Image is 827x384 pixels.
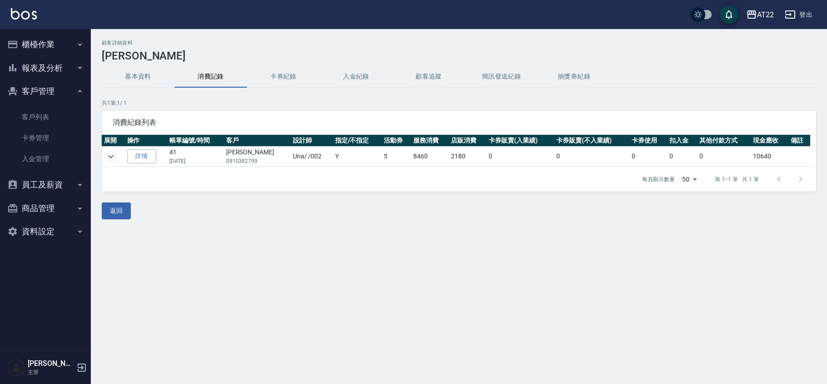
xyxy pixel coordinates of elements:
[224,135,291,147] th: 客戶
[333,147,381,167] td: Y
[629,147,667,167] td: 0
[4,148,87,169] a: 入金管理
[4,128,87,148] a: 卡券管理
[102,135,125,147] th: 展開
[678,167,700,192] div: 50
[11,8,37,20] img: Logo
[104,150,118,163] button: expand row
[4,79,87,103] button: 客戶管理
[169,157,222,165] p: [DATE]
[465,66,538,88] button: 簡訊發送紀錄
[411,135,449,147] th: 服務消費
[486,147,554,167] td: 0
[554,135,629,147] th: 卡券販賣(不入業績)
[449,135,486,147] th: 店販消費
[320,66,392,88] button: 入金紀錄
[127,149,156,163] a: 詳情
[102,40,816,46] h2: 顧客詳細資料
[28,368,74,376] p: 主管
[667,135,697,147] th: 扣入金
[751,147,788,167] td: 10640
[291,147,333,167] td: Una / /002
[486,135,554,147] th: 卡券販賣(入業績)
[697,147,751,167] td: 0
[538,66,610,88] button: 抽獎券紀錄
[788,135,810,147] th: 備註
[4,197,87,220] button: 商品管理
[291,135,333,147] th: 設計師
[381,135,411,147] th: 活動券
[449,147,486,167] td: 2180
[167,147,224,167] td: 41
[554,147,629,167] td: 0
[102,49,816,62] h3: [PERSON_NAME]
[720,5,738,24] button: save
[174,66,247,88] button: 消費記錄
[224,147,291,167] td: [PERSON_NAME]
[102,202,131,219] button: 返回
[333,135,381,147] th: 指定/不指定
[113,118,805,127] span: 消費紀錄列表
[4,107,87,128] a: 客戶列表
[247,66,320,88] button: 卡券紀錄
[28,359,74,368] h5: [PERSON_NAME]
[392,66,465,88] button: 顧客追蹤
[642,175,675,183] p: 每頁顯示數量
[629,135,667,147] th: 卡券使用
[125,135,167,147] th: 操作
[697,135,751,147] th: 其他付款方式
[411,147,449,167] td: 8460
[167,135,224,147] th: 帳單編號/時間
[4,173,87,197] button: 員工及薪資
[667,147,697,167] td: 0
[715,175,759,183] p: 第 1–1 筆 共 1 筆
[226,157,288,165] p: 0910382799
[751,135,788,147] th: 現金應收
[4,220,87,243] button: 資料設定
[4,33,87,56] button: 櫃檯作業
[781,6,816,23] button: 登出
[381,147,411,167] td: 5
[102,99,816,107] p: 共 1 筆, 1 / 1
[757,9,774,20] div: AT22
[4,56,87,80] button: 報表及分析
[743,5,777,24] button: AT22
[7,359,25,377] img: Person
[102,66,174,88] button: 基本資料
